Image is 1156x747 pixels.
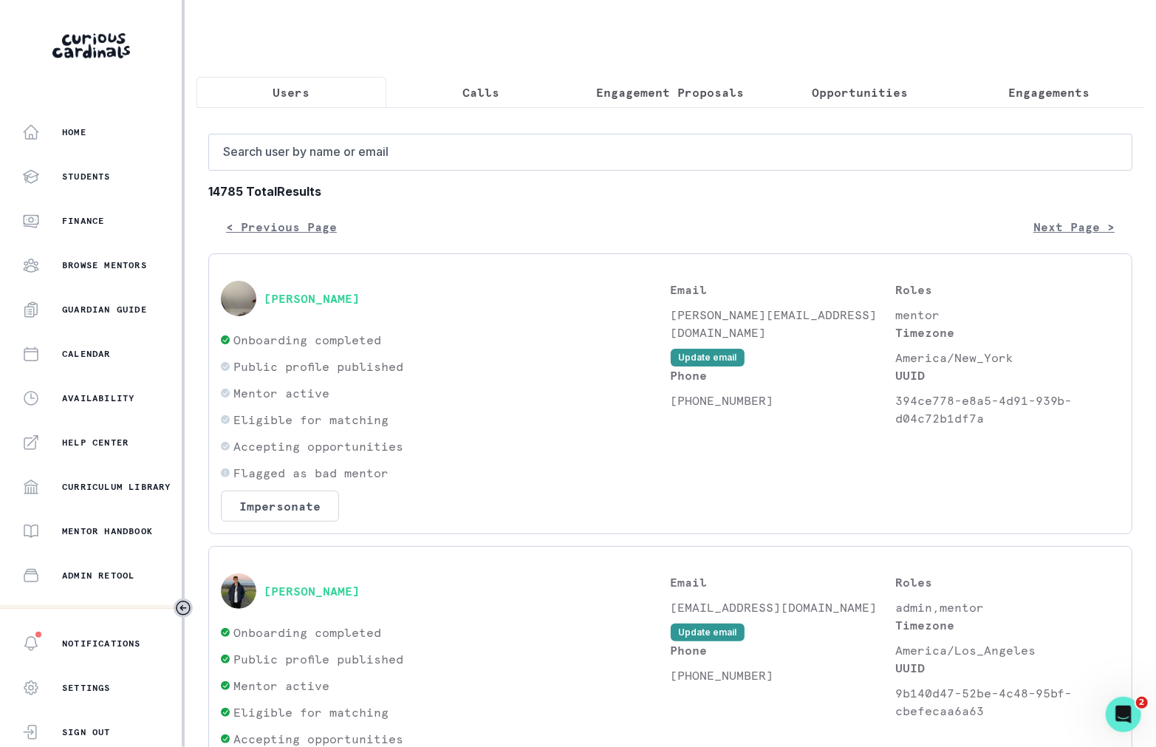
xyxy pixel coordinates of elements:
[233,411,389,429] p: Eligible for matching
[62,726,111,738] p: Sign Out
[233,384,329,402] p: Mentor active
[62,392,134,404] p: Availability
[233,624,381,641] p: Onboarding completed
[62,481,171,493] p: Curriculum Library
[671,641,895,659] p: Phone
[264,584,360,598] button: [PERSON_NAME]
[52,33,130,58] img: Curious Cardinals Logo
[895,392,1120,427] p: 394ce778-e8a5-4d91-939b-d04c72b1df7a
[208,183,1132,200] b: 14785 Total Results
[671,366,895,384] p: Phone
[62,304,147,315] p: Guardian Guide
[895,616,1120,634] p: Timezone
[233,677,329,695] p: Mentor active
[62,525,153,537] p: Mentor Handbook
[671,306,895,341] p: [PERSON_NAME][EMAIL_ADDRESS][DOMAIN_NAME]
[233,437,403,455] p: Accepting opportunities
[671,349,745,366] button: Update email
[895,306,1120,324] p: mentor
[671,392,895,409] p: [PHONE_NUMBER]
[596,83,744,101] p: Engagement Proposals
[671,281,895,299] p: Email
[233,331,381,349] p: Onboarding completed
[62,638,141,649] p: Notifications
[174,598,193,618] button: Toggle sidebar
[62,570,134,581] p: Admin Retool
[895,598,1120,616] p: admin,mentor
[895,684,1120,720] p: 9b140d47-52be-4c48-95bf-cbefecaa6a63
[62,348,111,360] p: Calendar
[671,666,895,684] p: [PHONE_NUMBER]
[895,324,1120,341] p: Timezone
[233,464,389,482] p: Flagged as bad mentor
[62,682,111,694] p: Settings
[1009,83,1090,101] p: Engagements
[895,349,1120,366] p: America/New_York
[895,641,1120,659] p: America/Los_Angeles
[671,573,895,591] p: Email
[62,126,86,138] p: Home
[895,573,1120,591] p: Roles
[233,358,403,375] p: Public profile published
[895,659,1120,677] p: UUID
[62,215,104,227] p: Finance
[221,491,339,522] button: Impersonate
[1136,697,1148,709] span: 2
[1016,212,1132,242] button: Next Page >
[812,83,908,101] p: Opportunities
[273,83,309,101] p: Users
[895,366,1120,384] p: UUID
[208,212,355,242] button: < Previous Page
[671,598,895,616] p: [EMAIL_ADDRESS][DOMAIN_NAME]
[462,83,499,101] p: Calls
[62,171,111,183] p: Students
[895,281,1120,299] p: Roles
[264,291,360,306] button: [PERSON_NAME]
[233,650,403,668] p: Public profile published
[1106,697,1141,732] iframe: Intercom live chat
[233,703,389,721] p: Eligible for matching
[671,624,745,641] button: Update email
[62,259,147,271] p: Browse Mentors
[62,437,129,448] p: Help Center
